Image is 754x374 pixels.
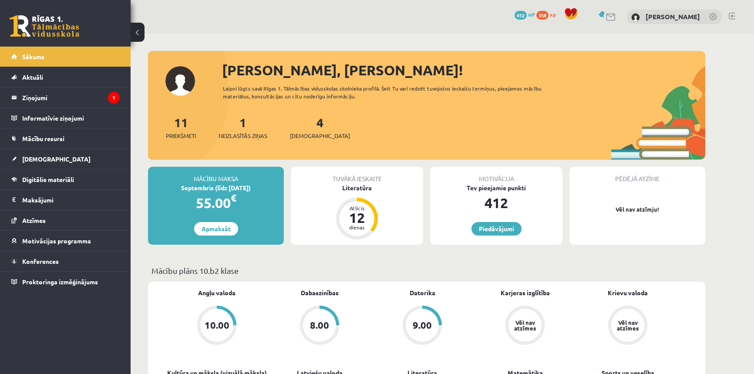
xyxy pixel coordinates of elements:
[11,231,120,251] a: Motivācijas programma
[310,320,329,330] div: 8.00
[631,13,640,22] img: Ingus Riciks
[11,169,120,189] a: Digitālie materiāli
[22,73,43,81] span: Aktuāli
[11,149,120,169] a: [DEMOGRAPHIC_DATA]
[513,320,537,331] div: Vēl nav atzīmes
[231,192,236,204] span: €
[148,167,284,183] div: Mācību maksa
[576,306,679,347] a: Vēl nav atzīmes
[22,175,74,183] span: Digitālie materiāli
[22,216,46,224] span: Atzīmes
[11,88,120,108] a: Ziņojumi1
[301,288,339,297] a: Dabaszinības
[291,183,423,192] div: Literatūra
[22,237,91,245] span: Motivācijas programma
[501,288,550,297] a: Karjeras izglītība
[22,190,120,210] legend: Maksājumi
[291,183,423,241] a: Literatūra Atlicis 12 dienas
[148,183,284,192] div: Septembris (līdz [DATE])
[471,222,522,236] a: Piedāvājumi
[198,288,236,297] a: Angļu valoda
[219,131,267,140] span: Neizlasītās ziņas
[550,11,555,18] span: xp
[22,278,98,286] span: Proktoringa izmēģinājums
[11,47,120,67] a: Sākums
[291,167,423,183] div: Tuvākā ieskaite
[536,11,560,18] a: 358 xp
[222,60,705,81] div: [PERSON_NAME], [PERSON_NAME]!
[148,192,284,213] div: 55.00
[22,135,64,142] span: Mācību resursi
[22,155,91,163] span: [DEMOGRAPHIC_DATA]
[11,108,120,128] a: Informatīvie ziņojumi
[194,222,238,236] a: Apmaksāt
[344,225,370,230] div: dienas
[646,12,700,21] a: [PERSON_NAME]
[515,11,535,18] a: 412 mP
[410,288,435,297] a: Datorika
[108,92,120,104] i: 1
[151,265,702,276] p: Mācību plāns 10.b2 klase
[430,183,562,192] div: Tev pieejamie punkti
[166,131,196,140] span: Priekšmeti
[11,272,120,292] a: Proktoringa izmēģinājums
[205,320,229,330] div: 10.00
[165,306,268,347] a: 10.00
[22,53,44,61] span: Sākums
[22,108,120,128] legend: Informatīvie ziņojumi
[223,84,557,100] div: Laipni lūgts savā Rīgas 1. Tālmācības vidusskolas skolnieka profilā. Šeit Tu vari redzēt tuvojošo...
[344,211,370,225] div: 12
[11,251,120,271] a: Konferences
[574,205,701,214] p: Vēl nav atzīmju!
[569,167,705,183] div: Pēdējā atzīme
[11,210,120,230] a: Atzīmes
[11,190,120,210] a: Maksājumi
[290,131,350,140] span: [DEMOGRAPHIC_DATA]
[290,115,350,140] a: 4[DEMOGRAPHIC_DATA]
[430,192,562,213] div: 412
[219,115,267,140] a: 1Neizlasītās ziņas
[268,306,371,347] a: 8.00
[166,115,196,140] a: 11Priekšmeti
[344,206,370,211] div: Atlicis
[430,167,562,183] div: Motivācija
[22,257,59,265] span: Konferences
[11,67,120,87] a: Aktuāli
[371,306,474,347] a: 9.00
[11,128,120,148] a: Mācību resursi
[10,15,79,37] a: Rīgas 1. Tālmācības vidusskola
[474,306,576,347] a: Vēl nav atzīmes
[608,288,648,297] a: Krievu valoda
[528,11,535,18] span: mP
[616,320,640,331] div: Vēl nav atzīmes
[536,11,549,20] span: 358
[413,320,432,330] div: 9.00
[22,88,120,108] legend: Ziņojumi
[515,11,527,20] span: 412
